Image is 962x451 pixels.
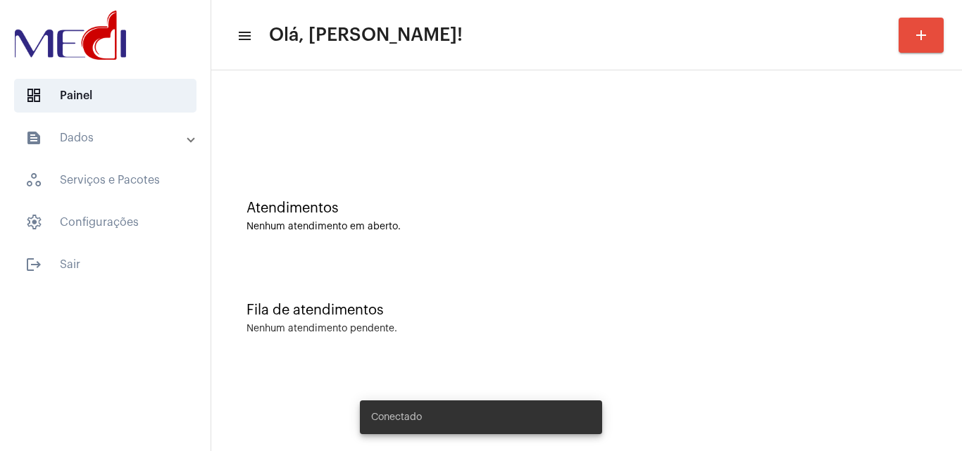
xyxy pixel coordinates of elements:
[14,205,196,239] span: Configurações
[14,163,196,197] span: Serviços e Pacotes
[14,248,196,281] span: Sair
[25,87,42,104] span: sidenav icon
[25,129,42,146] mat-icon: sidenav icon
[246,222,927,232] div: Nenhum atendimento em aberto.
[237,27,251,44] mat-icon: sidenav icon
[913,27,930,44] mat-icon: add
[25,214,42,231] span: sidenav icon
[246,324,397,334] div: Nenhum atendimento pendente.
[25,256,42,273] mat-icon: sidenav icon
[246,303,927,318] div: Fila de atendimentos
[269,24,463,46] span: Olá, [PERSON_NAME]!
[246,201,927,216] div: Atendimentos
[14,79,196,113] span: Painel
[25,172,42,189] span: sidenav icon
[8,121,211,155] mat-expansion-panel-header: sidenav iconDados
[25,129,188,146] mat-panel-title: Dados
[371,410,422,424] span: Conectado
[11,7,130,63] img: d3a1b5fa-500b-b90f-5a1c-719c20e9830b.png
